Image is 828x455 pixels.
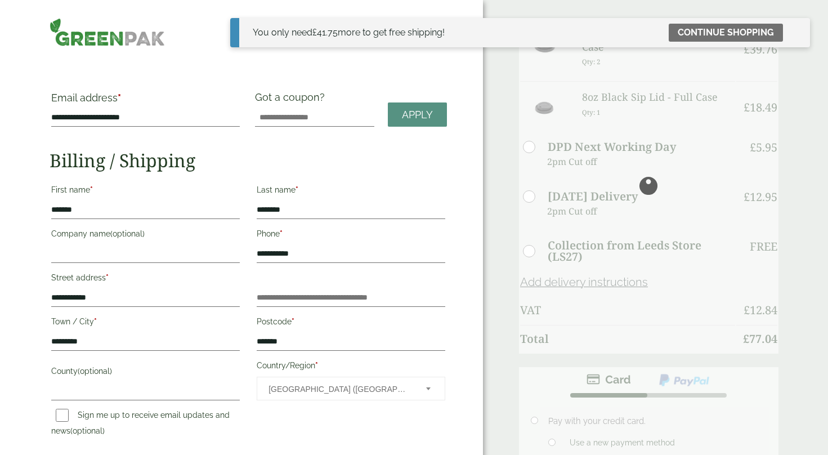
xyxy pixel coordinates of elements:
label: Postcode [257,314,445,333]
label: County [51,363,240,382]
span: (optional) [78,367,112,376]
abbr: required [296,185,298,194]
abbr: required [118,92,121,104]
span: Apply [402,109,433,121]
abbr: required [94,317,97,326]
span: £ [312,27,317,38]
abbr: required [106,273,109,282]
span: United Kingdom (UK) [268,377,411,401]
label: Sign me up to receive email updates and news [51,411,230,439]
div: You only need more to get free shipping! [253,26,445,39]
label: Last name [257,182,445,201]
a: Apply [388,102,447,127]
label: Company name [51,226,240,245]
span: Country/Region [257,377,445,400]
abbr: required [280,229,283,238]
abbr: required [292,317,294,326]
img: GreenPak Supplies [50,18,165,46]
label: Got a coupon? [255,91,329,109]
label: Phone [257,226,445,245]
h2: Billing / Shipping [50,150,447,171]
span: (optional) [110,229,145,238]
label: Country/Region [257,358,445,377]
label: Email address [51,93,240,109]
label: Town / City [51,314,240,333]
label: Street address [51,270,240,289]
a: Continue shopping [669,24,783,42]
abbr: required [315,361,318,370]
label: First name [51,182,240,201]
span: (optional) [70,426,105,435]
abbr: required [90,185,93,194]
input: Sign me up to receive email updates and news(optional) [56,409,69,422]
span: 41.75 [312,27,338,38]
